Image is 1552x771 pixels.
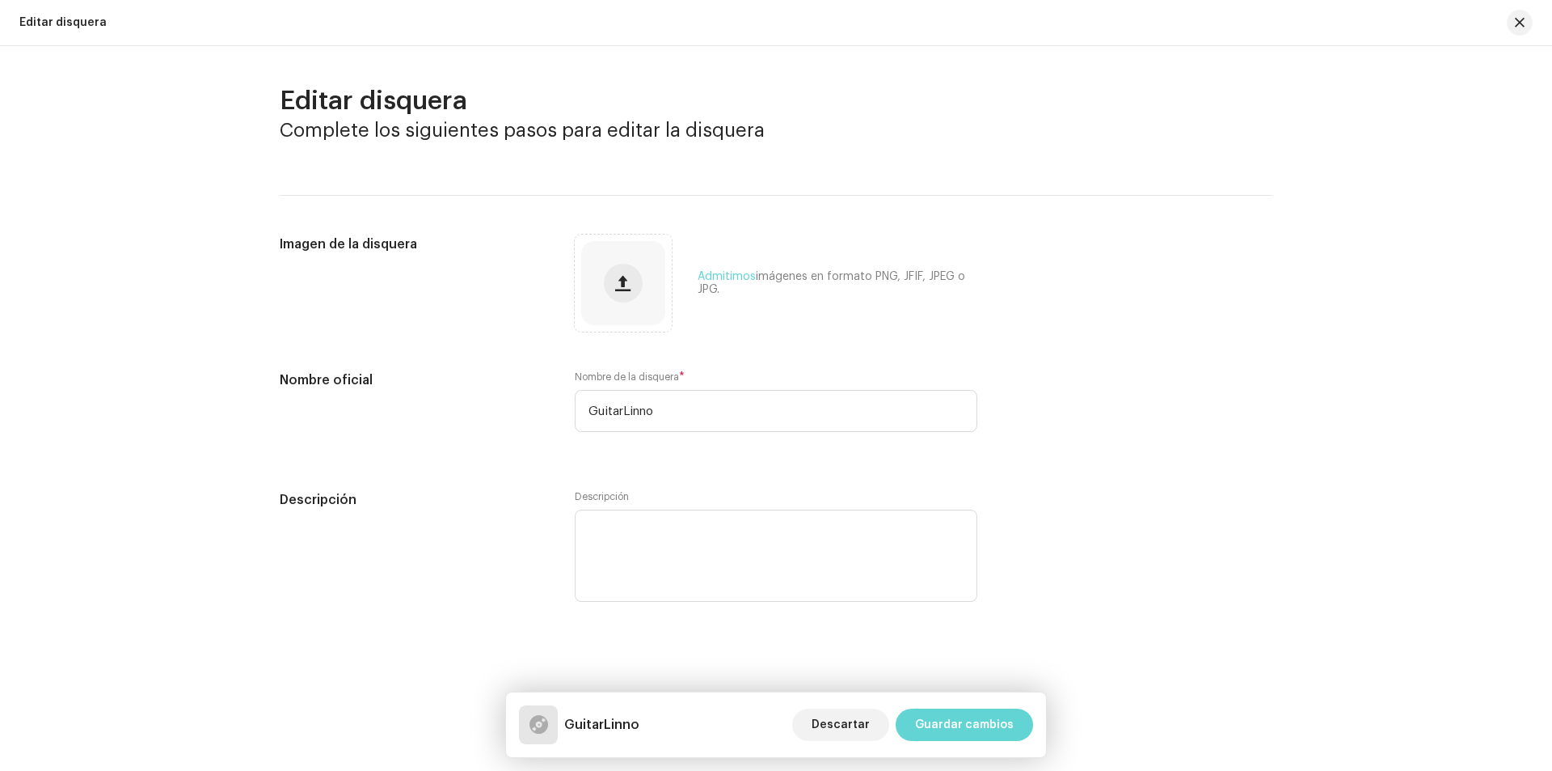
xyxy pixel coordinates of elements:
h5: Nombre oficial [280,371,549,390]
h5: Imagen de la disquera [280,235,549,254]
h5: GuitarLinno [564,715,639,735]
div: Admitimos [698,270,977,296]
label: Nombre de la disquera [575,371,685,383]
button: Descartar [792,709,889,741]
span: Guardar cambios [915,709,1014,741]
button: Guardar cambios [896,709,1033,741]
h2: Editar disquera [280,85,1272,117]
h5: Descripción [280,490,549,510]
input: Escriba algo... [575,390,977,432]
span: Descartar [812,709,870,741]
span: imágenes en formato PNG, JFIF, JPEG o JPG. [698,271,965,295]
label: Descripción [575,490,629,503]
h3: Complete los siguientes pasos para editar la disquera [280,117,1272,143]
